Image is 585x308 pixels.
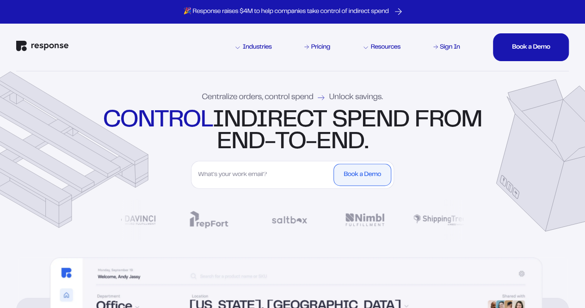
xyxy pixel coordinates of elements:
[202,94,382,102] div: Centralize orders, control spend
[235,44,271,50] div: Industries
[363,44,400,50] div: Resources
[440,44,460,50] div: Sign In
[344,172,381,178] div: Book a Demo
[333,164,391,186] button: Book a Demo
[183,7,388,16] p: 🎉 Response raises $4M to help companies take control of indirect spend
[303,42,332,52] a: Pricing
[103,110,213,132] strong: control
[493,33,568,61] button: Book a DemoBook a DemoBook a Demo
[194,164,331,186] input: What's your work email?
[512,44,550,50] div: Book a Demo
[101,110,484,154] div: indirect spend from end-to-end.
[16,41,68,54] a: Response Home
[311,44,330,50] div: Pricing
[329,94,383,102] span: Unlock savings.
[16,41,68,51] img: Response Logo
[432,42,462,52] a: Sign In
